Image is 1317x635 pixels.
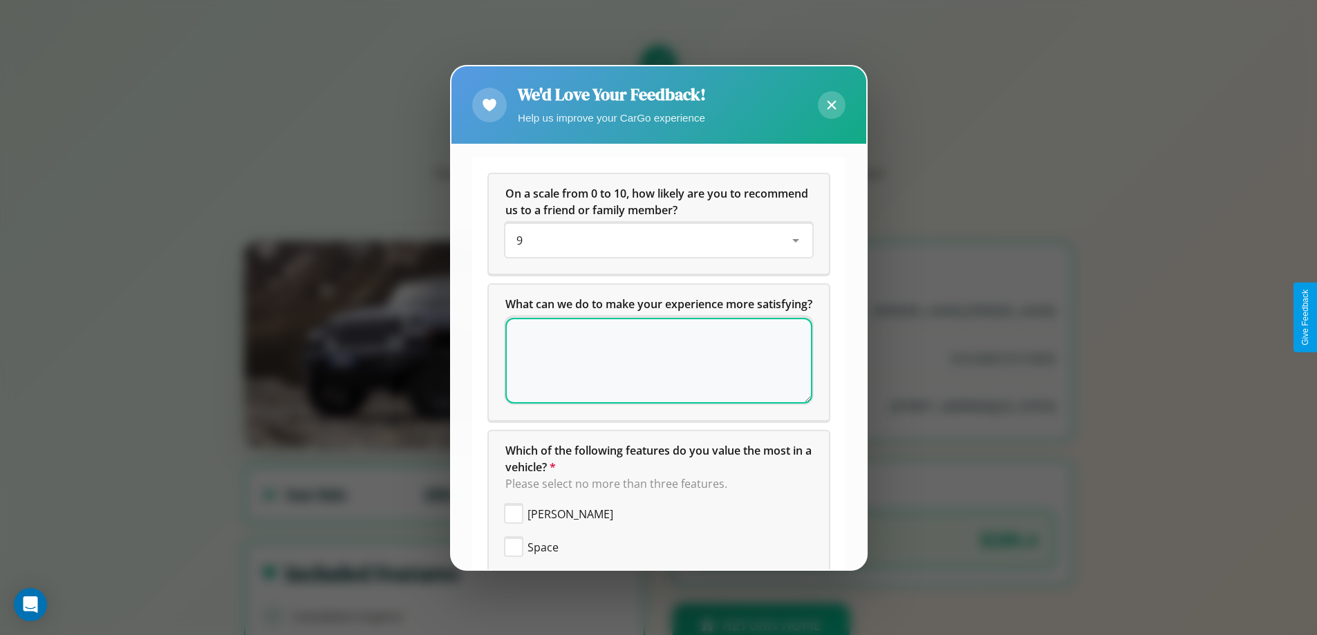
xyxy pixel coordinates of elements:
p: Help us improve your CarGo experience [518,108,706,127]
div: On a scale from 0 to 10, how likely are you to recommend us to a friend or family member? [489,174,829,274]
span: On a scale from 0 to 10, how likely are you to recommend us to a friend or family member? [505,186,811,218]
div: On a scale from 0 to 10, how likely are you to recommend us to a friend or family member? [505,224,812,257]
div: Give Feedback [1300,290,1310,345]
span: What can we do to make your experience more satisfying? [505,296,812,312]
span: 9 [516,233,523,248]
span: Please select no more than three features. [505,476,727,491]
h2: We'd Love Your Feedback! [518,83,706,106]
h5: On a scale from 0 to 10, how likely are you to recommend us to a friend or family member? [505,185,812,218]
span: Space [527,539,559,556]
span: Which of the following features do you value the most in a vehicle? [505,443,814,475]
span: [PERSON_NAME] [527,506,613,522]
div: Open Intercom Messenger [14,588,47,621]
